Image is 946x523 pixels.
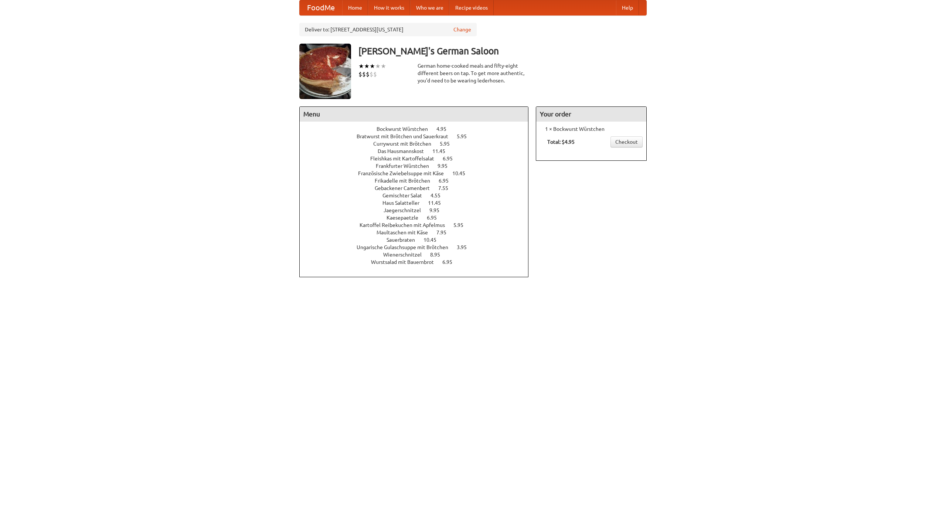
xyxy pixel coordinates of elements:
li: $ [362,70,366,78]
a: Who we are [410,0,449,15]
span: 6.95 [439,178,456,184]
span: 7.55 [438,185,456,191]
span: Kaesepaetzle [387,215,426,221]
span: 5.95 [453,222,471,228]
a: Fleishkas mit Kartoffelsalat 6.95 [370,156,466,162]
span: Frankfurter Würstchen [376,163,436,169]
span: Bockwurst Würstchen [377,126,435,132]
a: Wienerschnitzel 8.95 [383,252,454,258]
a: Help [616,0,639,15]
span: Sauerbraten [387,237,422,243]
a: FoodMe [300,0,342,15]
a: Currywurst mit Brötchen 5.95 [373,141,463,147]
li: 1 × Bockwurst Würstchen [540,125,643,133]
span: 3.95 [457,244,474,250]
span: Currywurst mit Brötchen [373,141,439,147]
h4: Menu [300,107,528,122]
a: How it works [368,0,410,15]
span: Bratwurst mit Brötchen und Sauerkraut [357,133,456,139]
span: Frikadelle mit Brötchen [375,178,438,184]
a: Home [342,0,368,15]
span: 7.95 [436,230,454,235]
img: angular.jpg [299,44,351,99]
a: Jaegerschnitzel 9.95 [384,207,453,213]
b: Total: $4.95 [547,139,575,145]
a: Sauerbraten 10.45 [387,237,450,243]
li: $ [373,70,377,78]
span: 6.95 [427,215,444,221]
a: Maultaschen mit Käse 7.95 [377,230,460,235]
span: Französische Zwiebelsuppe mit Käse [358,170,451,176]
span: Wurstsalad mit Bauernbrot [371,259,441,265]
li: ★ [358,62,364,70]
span: 4.55 [431,193,448,198]
a: Das Hausmannskost 11.45 [378,148,459,154]
li: ★ [375,62,381,70]
li: $ [358,70,362,78]
div: German home-cooked meals and fifty-eight different beers on tap. To get more authentic, you'd nee... [418,62,528,84]
span: Jaegerschnitzel [384,207,428,213]
a: Wurstsalad mit Bauernbrot 6.95 [371,259,466,265]
span: 5.95 [440,141,457,147]
li: ★ [364,62,370,70]
span: Gemischter Salat [382,193,429,198]
li: ★ [381,62,386,70]
a: Kaesepaetzle 6.95 [387,215,450,221]
a: Bockwurst Würstchen 4.95 [377,126,460,132]
span: Gebackener Camenbert [375,185,437,191]
span: 9.95 [429,207,447,213]
a: Ungarische Gulaschsuppe mit Brötchen 3.95 [357,244,480,250]
span: 9.95 [438,163,455,169]
span: 6.95 [442,259,460,265]
a: Bratwurst mit Brötchen und Sauerkraut 5.95 [357,133,480,139]
span: Kartoffel Reibekuchen mit Apfelmus [360,222,452,228]
li: ★ [370,62,375,70]
a: Gebackener Camenbert 7.55 [375,185,462,191]
li: $ [366,70,370,78]
span: 11.45 [428,200,448,206]
span: Fleishkas mit Kartoffelsalat [370,156,442,162]
span: 5.95 [457,133,474,139]
a: Frankfurter Würstchen 9.95 [376,163,461,169]
span: 4.95 [436,126,454,132]
a: Gemischter Salat 4.55 [382,193,454,198]
span: 11.45 [432,148,453,154]
h3: [PERSON_NAME]'s German Saloon [358,44,647,58]
a: Change [453,26,471,33]
span: 10.45 [452,170,473,176]
span: Maultaschen mit Käse [377,230,435,235]
span: Wienerschnitzel [383,252,429,258]
li: $ [370,70,373,78]
a: Französische Zwiebelsuppe mit Käse 10.45 [358,170,479,176]
a: Frikadelle mit Brötchen 6.95 [375,178,462,184]
span: 8.95 [430,252,448,258]
a: Checkout [610,136,643,147]
a: Haus Salatteller 11.45 [382,200,455,206]
a: Recipe videos [449,0,494,15]
span: Ungarische Gulaschsuppe mit Brötchen [357,244,456,250]
a: Kartoffel Reibekuchen mit Apfelmus 5.95 [360,222,477,228]
span: 10.45 [423,237,444,243]
span: Das Hausmannskost [378,148,431,154]
div: Deliver to: [STREET_ADDRESS][US_STATE] [299,23,477,36]
span: Haus Salatteller [382,200,427,206]
span: 6.95 [443,156,460,162]
h4: Your order [536,107,646,122]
